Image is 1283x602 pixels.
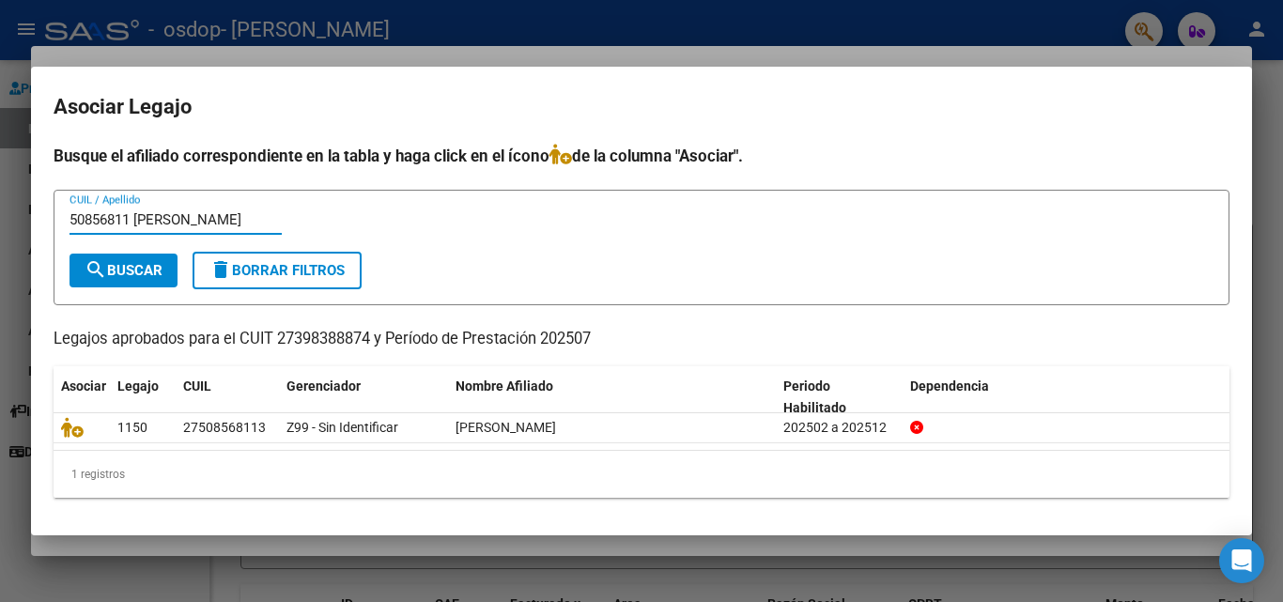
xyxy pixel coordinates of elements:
[54,451,1229,498] div: 1 registros
[910,378,989,394] span: Dependencia
[110,366,176,428] datatable-header-cell: Legajo
[456,420,556,435] span: STIVANELLO MELINA BELEN
[783,378,846,415] span: Periodo Habilitado
[1219,538,1264,583] div: Open Intercom Messenger
[209,262,345,279] span: Borrar Filtros
[54,328,1229,351] p: Legajos aprobados para el CUIT 27398388874 y Período de Prestación 202507
[117,420,147,435] span: 1150
[783,417,895,439] div: 202502 a 202512
[54,366,110,428] datatable-header-cell: Asociar
[903,366,1230,428] datatable-header-cell: Dependencia
[176,366,279,428] datatable-header-cell: CUIL
[54,89,1229,125] h2: Asociar Legajo
[85,262,162,279] span: Buscar
[776,366,903,428] datatable-header-cell: Periodo Habilitado
[286,378,361,394] span: Gerenciador
[183,378,211,394] span: CUIL
[183,417,266,439] div: 27508568113
[193,252,362,289] button: Borrar Filtros
[85,258,107,281] mat-icon: search
[70,254,178,287] button: Buscar
[448,366,776,428] datatable-header-cell: Nombre Afiliado
[54,144,1229,168] h4: Busque el afiliado correspondiente en la tabla y haga click en el ícono de la columna "Asociar".
[209,258,232,281] mat-icon: delete
[279,366,448,428] datatable-header-cell: Gerenciador
[117,378,159,394] span: Legajo
[286,420,398,435] span: Z99 - Sin Identificar
[61,378,106,394] span: Asociar
[456,378,553,394] span: Nombre Afiliado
